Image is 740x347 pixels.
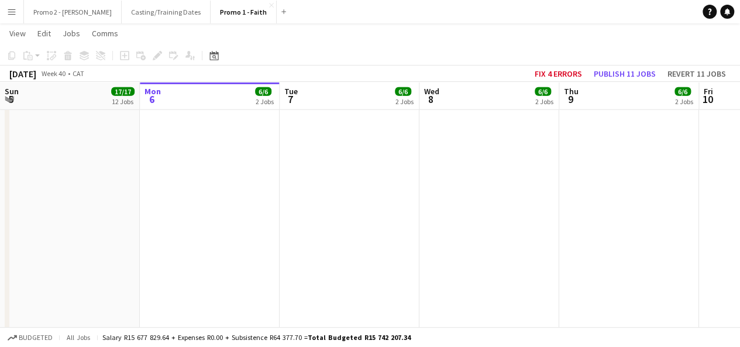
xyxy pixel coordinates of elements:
a: Edit [33,26,56,41]
button: Promo 2 - [PERSON_NAME] [24,1,122,23]
span: 9 [562,92,579,106]
span: 6/6 [535,87,551,96]
span: 8 [422,92,439,106]
div: CAT [73,69,84,78]
button: Fix 4 errors [530,66,587,81]
span: Edit [37,28,51,39]
span: 7 [283,92,298,106]
span: Mon [144,86,161,97]
div: 2 Jobs [395,97,414,106]
button: Casting/Training Dates [122,1,211,23]
span: 6/6 [395,87,411,96]
span: View [9,28,26,39]
span: Week 40 [39,69,68,78]
span: 6 [143,92,161,106]
span: 10 [702,92,713,106]
span: All jobs [64,333,92,342]
button: Revert 11 jobs [663,66,731,81]
a: Comms [87,26,123,41]
button: Promo 1 - Faith [211,1,277,23]
span: Tue [284,86,298,97]
a: View [5,26,30,41]
div: 2 Jobs [535,97,553,106]
span: Jobs [63,28,80,39]
span: Wed [424,86,439,97]
div: 2 Jobs [675,97,693,106]
span: Fri [704,86,713,97]
button: Publish 11 jobs [589,66,660,81]
span: Total Budgeted R15 742 207.34 [308,333,411,342]
button: Budgeted [6,331,54,344]
span: Budgeted [19,334,53,342]
span: Thu [564,86,579,97]
div: 12 Jobs [112,97,134,106]
div: [DATE] [9,68,36,80]
span: 6/6 [255,87,271,96]
div: Salary R15 677 829.64 + Expenses R0.00 + Subsistence R64 377.70 = [102,333,411,342]
span: 6/6 [674,87,691,96]
a: Jobs [58,26,85,41]
div: 2 Jobs [256,97,274,106]
span: Comms [92,28,118,39]
span: Sun [5,86,19,97]
span: 5 [3,92,19,106]
span: 17/17 [111,87,135,96]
